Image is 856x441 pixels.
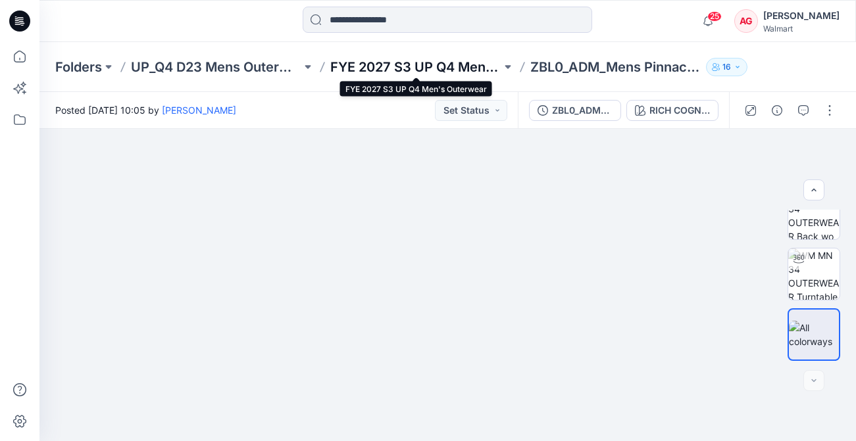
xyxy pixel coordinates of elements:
button: 16 [706,58,747,76]
a: [PERSON_NAME] [162,104,236,116]
img: All colorways [789,321,839,348]
span: Posted [DATE] 10:05 by [55,103,236,117]
img: WM MN 34 OUTERWEAR Turntable with Avatar [788,248,840,300]
button: RICH COGNAC [626,100,718,121]
a: UP_Q4 D23 Mens Outerwear [131,58,301,76]
button: ZBL0_ADM_Mens Pinnacle System Shell [529,100,621,121]
p: ZBL0_ADM_Mens Pinnacle System Shell [530,58,701,76]
div: Walmart [763,24,840,34]
a: Folders [55,58,102,76]
p: 16 [722,60,731,74]
button: Details [767,100,788,121]
div: [PERSON_NAME] [763,8,840,24]
span: 25 [707,11,722,22]
div: ZBL0_ADM_Mens Pinnacle System Shell [552,103,613,118]
div: RICH COGNAC [649,103,710,118]
div: AG [734,9,758,33]
a: FYE 2027 S3 UP Q4 Men's Outerwear [330,58,501,76]
img: WM MN 34 OUTERWEAR Back wo Avatar [788,188,840,239]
